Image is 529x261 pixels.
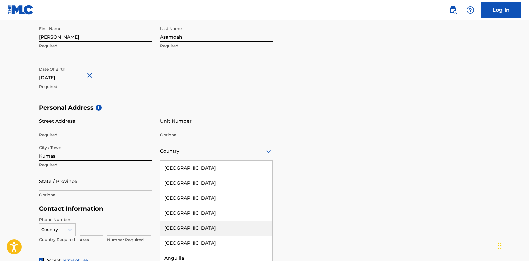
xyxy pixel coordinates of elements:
a: Log In [481,2,521,18]
button: Close [86,65,96,86]
div: [GEOGRAPHIC_DATA] [160,206,272,221]
img: MLC Logo [8,5,34,15]
div: Drag [498,236,502,256]
p: Required [39,162,152,168]
p: Number Required [107,237,151,243]
div: [GEOGRAPHIC_DATA] [160,236,272,251]
a: Public Search [446,3,460,17]
div: [GEOGRAPHIC_DATA] [160,221,272,236]
h5: Contact Information [39,205,273,213]
p: Required [160,43,273,49]
div: Help [464,3,477,17]
p: Area [80,237,103,243]
iframe: Chat Widget [496,229,529,261]
h5: Personal Address [39,104,490,112]
p: Country Required [39,237,76,243]
span: i [96,105,102,111]
div: [GEOGRAPHIC_DATA] [160,161,272,176]
p: Optional [160,132,273,138]
img: search [449,6,457,14]
p: Required [39,84,152,90]
div: [GEOGRAPHIC_DATA] [160,176,272,191]
p: Required [39,43,152,49]
div: [GEOGRAPHIC_DATA] [160,191,272,206]
img: help [466,6,474,14]
p: Optional [39,192,152,198]
p: Required [39,132,152,138]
